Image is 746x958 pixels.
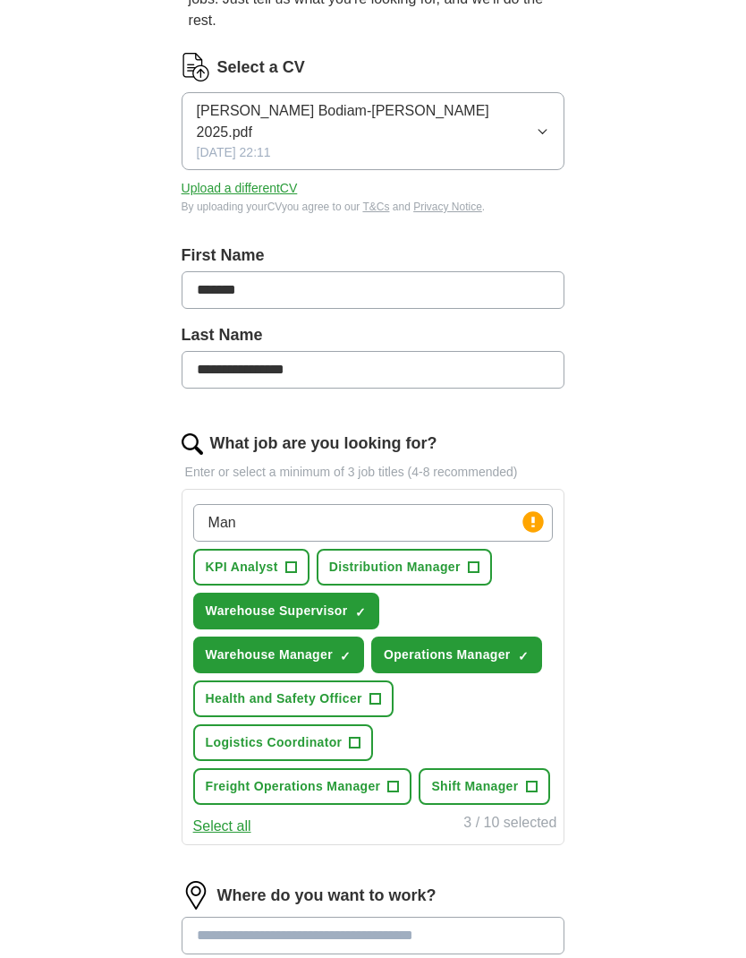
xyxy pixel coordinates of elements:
[197,100,536,143] span: [PERSON_NAME] Bodiam-[PERSON_NAME] 2025.pdf
[206,777,381,796] span: Freight Operations Manager
[182,433,203,455] img: search.png
[206,689,362,708] span: Health and Safety Officer
[182,199,565,215] div: By uploading your CV you agree to our and .
[182,53,210,81] img: CV Icon
[340,649,351,663] span: ✓
[193,593,379,629] button: Warehouse Supervisor✓
[193,504,554,542] input: Type a job title and press enter
[317,549,492,586] button: Distribution Manager
[206,646,333,664] span: Warehouse Manager
[182,323,565,347] label: Last Name
[210,432,437,456] label: What job are you looking for?
[193,816,251,837] button: Select all
[206,733,343,752] span: Logistics Coordinator
[193,637,364,673] button: Warehouse Manager✓
[193,549,309,586] button: KPI Analyst
[182,179,298,198] button: Upload a differentCV
[362,201,389,213] a: T&Cs
[193,724,374,761] button: Logistics Coordinator
[197,143,271,162] span: [DATE] 22:11
[182,881,210,910] img: location.png
[355,605,366,620] span: ✓
[217,884,437,908] label: Where do you want to work?
[371,637,542,673] button: Operations Manager✓
[431,777,518,796] span: Shift Manager
[193,768,412,805] button: Freight Operations Manager
[182,244,565,268] label: First Name
[182,92,565,170] button: [PERSON_NAME] Bodiam-[PERSON_NAME] 2025.pdf[DATE] 22:11
[413,201,482,213] a: Privacy Notice
[206,602,348,620] span: Warehouse Supervisor
[217,56,305,80] label: Select a CV
[384,646,511,664] span: Operations Manager
[193,680,394,717] button: Health and Safety Officer
[182,463,565,482] p: Enter or select a minimum of 3 job titles (4-8 recommended)
[206,558,278,577] span: KPI Analyst
[329,558,461,577] span: Distribution Manager
[463,812,556,837] div: 3 / 10 selected
[518,649,529,663] span: ✓
[419,768,549,805] button: Shift Manager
